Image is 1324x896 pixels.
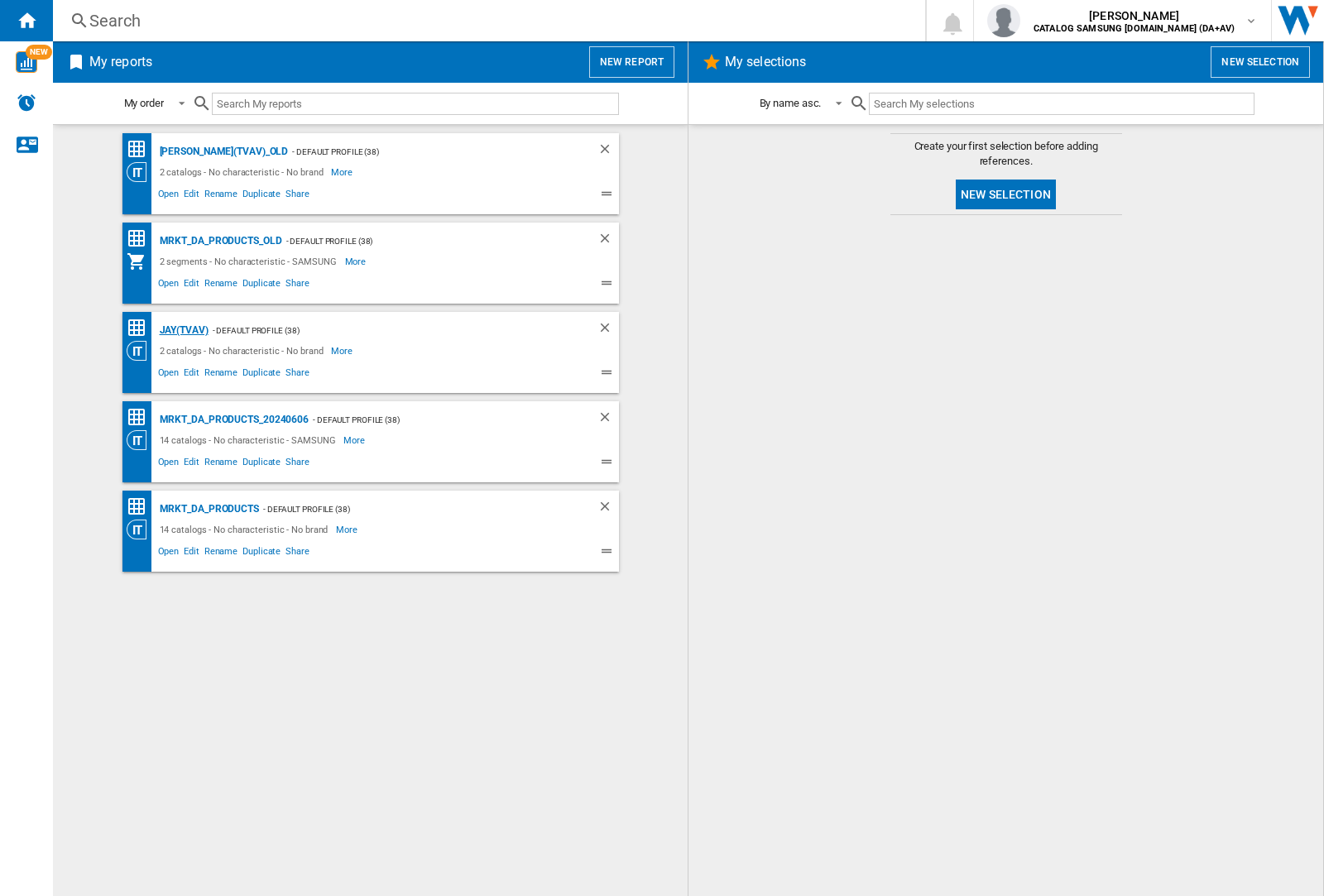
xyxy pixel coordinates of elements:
[156,231,282,252] div: MRKT_DA_PRODUCTS_OLD
[156,499,259,520] div: MRKT_DA_PRODUCTS
[345,252,369,271] span: More
[127,139,156,160] div: Price Matrix
[181,186,202,206] span: Edit
[181,454,202,474] span: Edit
[240,454,283,474] span: Duplicate
[283,276,312,295] span: Share
[156,544,182,563] span: Open
[259,499,564,520] div: - Default profile (38)
[156,365,182,385] span: Open
[760,97,822,109] div: By name asc.
[202,544,240,563] span: Rename
[283,544,312,563] span: Share
[597,141,619,162] div: Delete
[17,93,36,113] img: alerts-logo.svg
[309,410,564,430] div: - Default profile (38)
[156,141,289,162] div: [PERSON_NAME](TVAV)_old
[209,320,564,341] div: - Default profile (38)
[1034,23,1235,34] b: CATALOG SAMSUNG [DOMAIN_NAME] (DA+AV)
[156,320,209,341] div: JAY(TVAV)
[127,318,156,338] div: Price Matrix
[597,320,619,341] div: Delete
[597,499,619,520] div: Delete
[202,186,240,206] span: Rename
[282,231,564,252] div: - Default profile (38)
[156,162,332,182] div: 2 catalogs - No characteristic - No brand
[240,365,283,385] span: Duplicate
[597,410,619,430] div: Delete
[156,430,344,450] div: 14 catalogs - No characteristic - SAMSUNG
[156,341,332,361] div: 2 catalogs - No characteristic - No brand
[89,9,882,32] div: Search
[956,180,1056,209] button: New selection
[1034,7,1235,24] span: [PERSON_NAME]
[127,520,156,539] div: Category View
[343,430,367,450] span: More
[890,139,1122,169] span: Create your first selection before adding references.
[331,341,355,361] span: More
[86,46,156,78] h2: My reports
[156,410,309,430] div: MRKT_DA_PRODUCTS_20240606
[156,454,182,474] span: Open
[240,276,283,295] span: Duplicate
[597,231,619,252] div: Delete
[156,276,182,295] span: Open
[722,46,809,78] h2: My selections
[240,544,283,563] span: Duplicate
[1211,46,1310,78] button: New selection
[181,365,202,385] span: Edit
[127,496,156,517] div: Price Matrix
[127,407,156,428] div: Price Matrix
[202,276,240,295] span: Rename
[202,454,240,474] span: Rename
[331,162,355,182] span: More
[26,45,52,60] span: NEW
[283,365,312,385] span: Share
[240,186,283,206] span: Duplicate
[212,93,619,115] input: Search My reports
[181,544,202,563] span: Edit
[987,4,1020,37] img: profile.jpg
[127,430,156,450] div: Category View
[127,162,156,182] div: Category View
[124,97,164,109] div: My order
[202,365,240,385] span: Rename
[283,454,312,474] span: Share
[181,276,202,295] span: Edit
[156,252,345,271] div: 2 segments - No characteristic - SAMSUNG
[127,252,156,271] div: My Assortment
[156,186,182,206] span: Open
[127,341,156,361] div: Category View
[16,51,37,73] img: wise-card.svg
[336,520,360,539] span: More
[127,228,156,249] div: Price Matrix
[589,46,674,78] button: New report
[283,186,312,206] span: Share
[288,141,564,162] div: - Default profile (38)
[156,520,337,539] div: 14 catalogs - No characteristic - No brand
[869,93,1254,115] input: Search My selections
